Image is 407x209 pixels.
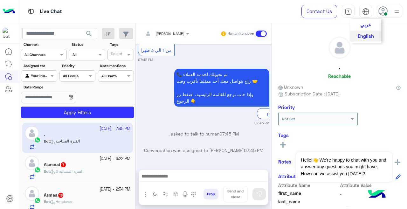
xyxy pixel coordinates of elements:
[138,147,269,154] p: Conversation was assigned to [PERSON_NAME]
[340,190,401,197] span: .
[44,199,51,204] b: :
[110,51,122,58] div: Select
[25,186,39,201] img: defaultAdmin.png
[44,199,50,204] span: Bot
[138,57,153,62] small: 07:45 PM
[24,42,66,47] label: Channel:
[171,189,181,199] button: create order
[100,156,130,162] small: [DATE] - 6:22 PM
[44,169,50,174] span: Bot
[142,191,149,198] img: send attachment
[174,69,269,107] p: 14/10/2025, 7:45 PM
[25,156,39,170] img: defaultAdmin.png
[173,192,178,197] img: create order
[110,42,133,47] label: Tags
[278,132,401,138] h6: Tags
[62,63,95,69] label: Priority
[61,162,66,167] span: 7
[358,33,374,39] span: English
[342,5,355,18] a: tab
[163,192,168,197] img: Trigger scenario
[278,198,339,205] span: last_name
[329,37,350,59] img: defaultAdmin.png
[350,31,381,42] button: English
[393,8,401,16] img: profile
[21,107,134,118] button: Apply Filters
[44,162,66,167] h5: Alanoud
[282,116,295,121] b: Not Set
[228,31,254,36] small: Human Handover
[257,108,287,119] div: رجوع
[150,189,160,199] button: select flow
[160,189,171,199] button: Trigger scenario
[51,169,83,174] span: الفترة المسائية 2
[155,31,184,36] span: [PERSON_NAME]
[219,131,239,136] span: 07:45 PM
[181,191,189,198] img: send voice note
[34,167,41,173] img: WhatsApp
[244,148,263,153] span: 07:45 PM
[203,189,218,199] button: Drop
[100,63,133,69] label: Note mentions
[44,192,64,198] h5: Asmaa
[360,22,371,27] span: عربي
[278,84,303,90] span: Unknown
[278,182,339,189] span: Attribute Name
[3,28,14,39] img: 177882628735456
[44,169,51,174] b: :
[24,84,95,90] label: Date Range
[81,28,97,42] button: search
[24,63,56,69] label: Assigned to:
[27,7,35,15] img: tab
[40,7,62,16] p: Live Chat
[339,64,340,71] h5: .
[350,19,381,31] button: عربي
[100,186,130,192] small: [DATE] - 2:34 PM
[256,191,262,197] img: send message
[285,90,340,97] span: Subscription Date : [DATE]
[296,152,392,182] span: Hello!👋 We're happy to chat with you and answer any questions you might have. How can we assist y...
[138,130,269,137] p: . asked to talk to human
[141,47,172,53] span: من 1 الي 3 ظهرا
[366,184,388,206] img: hulul-logo.png
[340,182,401,189] span: Attribute Value
[72,42,104,47] label: Status
[58,193,63,198] span: 16
[51,199,72,204] span: Handover
[278,159,291,164] h6: Notes
[345,8,352,15] img: tab
[223,186,248,202] button: Send and close
[278,190,339,197] span: first_name
[362,8,369,15] img: tab
[85,30,93,38] span: search
[254,121,269,126] small: 07:45 PM
[191,192,196,197] img: make a call
[328,73,351,79] h6: Reachable
[34,197,41,204] img: WhatsApp
[278,104,295,110] h6: Priority
[152,192,157,197] img: select flow
[301,5,337,18] a: Contact Us
[278,173,301,179] h6: Attributes
[3,5,15,18] img: Logo
[395,159,400,165] img: add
